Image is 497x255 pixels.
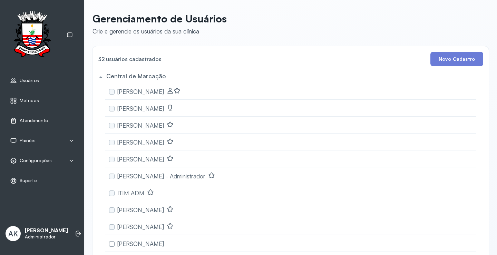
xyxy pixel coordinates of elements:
p: [PERSON_NAME] [25,227,68,234]
span: [PERSON_NAME] [117,206,164,214]
span: [PERSON_NAME] - Administrador [117,173,205,180]
span: [PERSON_NAME] [117,88,164,95]
h5: Central de Marcação [106,72,166,80]
span: Atendimento [20,118,48,124]
span: Configurações [20,158,52,164]
span: [PERSON_NAME] [117,223,164,231]
span: [PERSON_NAME] [117,122,164,129]
span: Usuários [20,78,39,84]
span: [PERSON_NAME] [117,156,164,163]
a: Atendimento [10,117,74,124]
button: Novo Cadastro [430,52,483,66]
h4: 32 usuários cadastrados [98,54,162,64]
span: [PERSON_NAME] [117,105,164,112]
p: Administrador [25,234,68,240]
span: Painéis [20,138,36,144]
span: Suporte [20,178,37,184]
a: Usuários [10,77,74,84]
img: Logotipo do estabelecimento [7,11,57,59]
p: Gerenciamento de Usuários [92,12,227,25]
span: [PERSON_NAME] [117,139,164,146]
span: Métricas [20,98,39,104]
a: Métricas [10,97,74,104]
span: [PERSON_NAME] [117,240,164,247]
div: Crie e gerencie os usuários da sua clínica [92,28,227,35]
span: ITIM ADM [117,189,144,197]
